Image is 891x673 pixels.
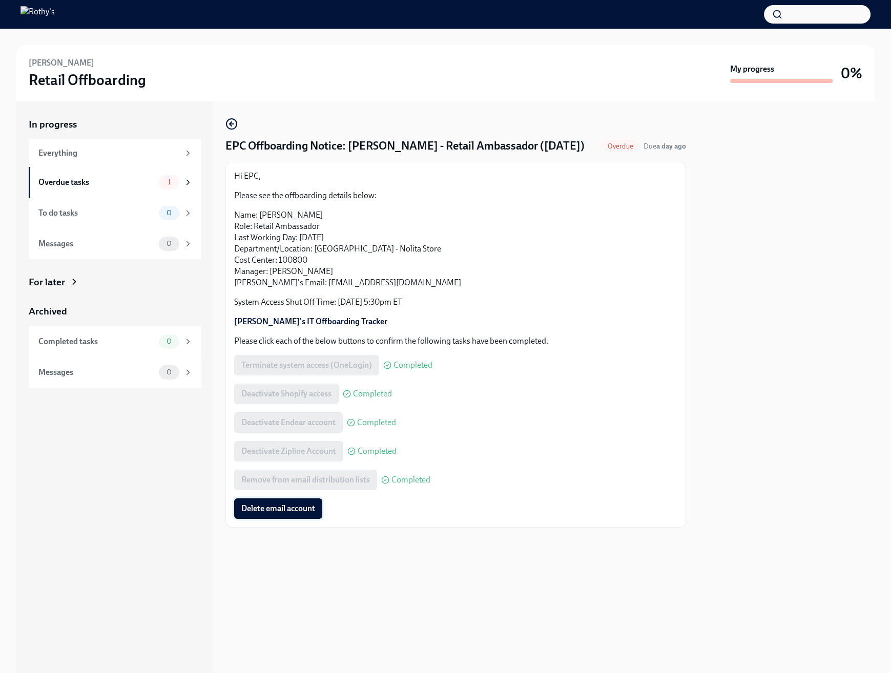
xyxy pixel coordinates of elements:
[29,198,201,228] a: To do tasks0
[161,178,177,186] span: 1
[160,240,178,247] span: 0
[234,335,677,347] p: Please click each of the below buttons to confirm the following tasks have been completed.
[353,390,392,398] span: Completed
[644,142,686,151] span: Due
[602,142,639,150] span: Overdue
[38,367,155,378] div: Messages
[656,142,686,151] strong: a day ago
[29,357,201,388] a: Messages0
[29,71,146,89] h3: Retail Offboarding
[29,305,201,318] a: Archived
[29,118,201,131] a: In progress
[38,336,155,347] div: Completed tasks
[29,57,94,69] h6: [PERSON_NAME]
[358,447,397,455] span: Completed
[160,209,178,217] span: 0
[234,171,677,182] p: Hi EPC,
[234,190,677,201] p: Please see the offboarding details below:
[234,209,677,288] p: Name: [PERSON_NAME] Role: Retail Ambassador Last Working Day: [DATE] Department/Location: [GEOGRA...
[29,228,201,259] a: Messages0
[841,64,862,82] h3: 0%
[160,368,178,376] span: 0
[225,138,585,154] h4: EPC Offboarding Notice: [PERSON_NAME] - Retail Ambassador ([DATE])
[38,207,155,219] div: To do tasks
[234,498,322,519] button: Delete email account
[730,64,774,75] strong: My progress
[241,503,315,514] span: Delete email account
[38,148,179,159] div: Everything
[29,276,65,289] div: For later
[29,139,201,167] a: Everything
[160,338,178,345] span: 0
[38,238,155,249] div: Messages
[234,317,387,326] a: [PERSON_NAME]'s IT Offboarding Tracker
[357,418,396,427] span: Completed
[644,141,686,151] span: September 1st, 2025 09:00
[29,167,201,198] a: Overdue tasks1
[234,297,677,308] p: System Access Shut Off Time: [DATE] 5:30pm ET
[38,177,155,188] div: Overdue tasks
[20,6,55,23] img: Rothy's
[391,476,430,484] span: Completed
[29,276,201,289] a: For later
[29,326,201,357] a: Completed tasks0
[393,361,432,369] span: Completed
